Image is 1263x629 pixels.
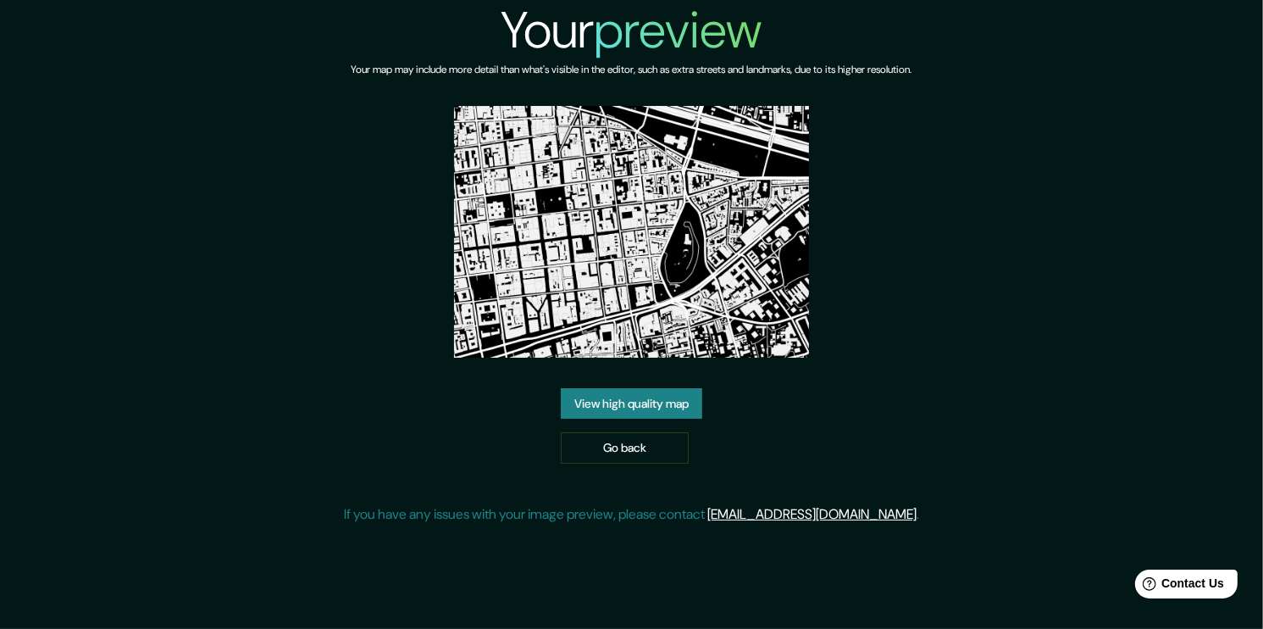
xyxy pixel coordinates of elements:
[561,432,689,464] a: Go back
[707,505,917,523] a: [EMAIL_ADDRESS][DOMAIN_NAME]
[561,388,702,420] a: View high quality map
[1112,563,1244,610] iframe: Help widget launcher
[454,106,809,358] img: created-map-preview
[344,504,919,525] p: If you have any issues with your image preview, please contact .
[352,61,912,79] h6: Your map may include more detail than what's visible in the editor, such as extra streets and lan...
